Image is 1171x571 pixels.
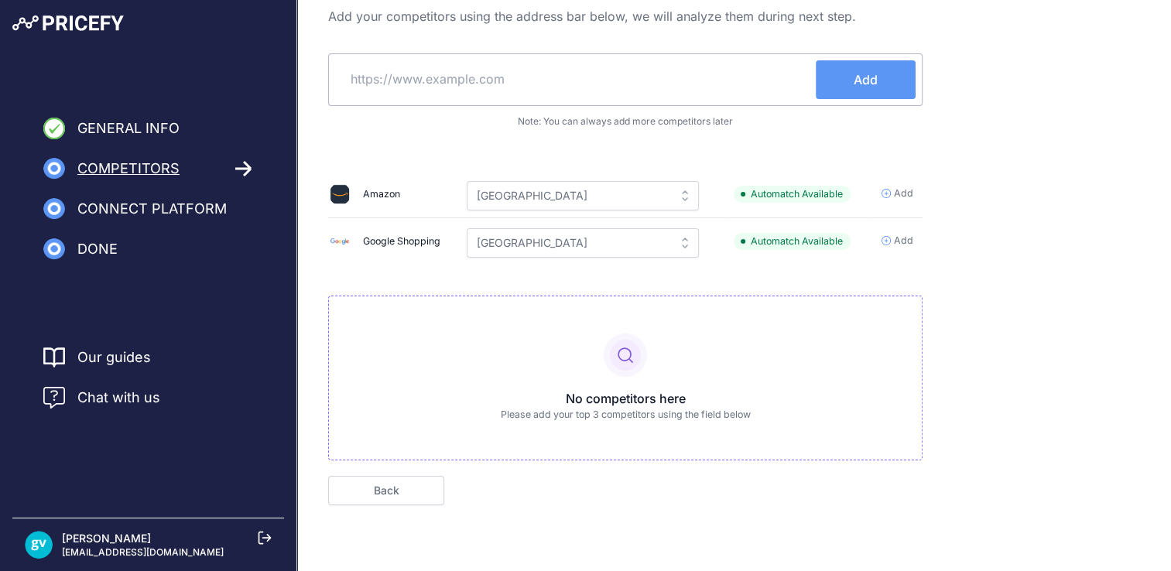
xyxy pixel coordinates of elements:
input: Please select a country [467,228,699,258]
span: Add [894,186,913,201]
input: https://www.example.com [335,60,816,97]
p: Note: You can always add more competitors later [328,115,923,128]
span: Connect Platform [77,198,227,220]
a: Back [328,476,444,505]
p: No competitors here [366,389,885,408]
p: [EMAIL_ADDRESS][DOMAIN_NAME] [62,546,224,559]
span: General Info [77,118,180,139]
span: Chat with us [77,387,160,409]
input: Please select a country [467,181,699,210]
img: Pricefy Logo [12,15,124,31]
div: Amazon [363,187,400,202]
button: Add [816,60,916,99]
span: Add [894,234,913,248]
p: [PERSON_NAME] [62,531,224,546]
div: Google Shopping [363,234,440,249]
span: Automatch Available [734,186,851,203]
span: Automatch Available [734,233,851,251]
p: Please add your top 3 competitors using the field below [366,408,885,422]
a: Our guides [77,347,151,368]
a: Chat with us [43,387,160,409]
p: Add your competitors using the address bar below, we will analyze them during next step. [328,7,923,26]
span: Done [77,238,118,260]
span: Competitors [77,158,180,180]
span: Add [854,70,878,89]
